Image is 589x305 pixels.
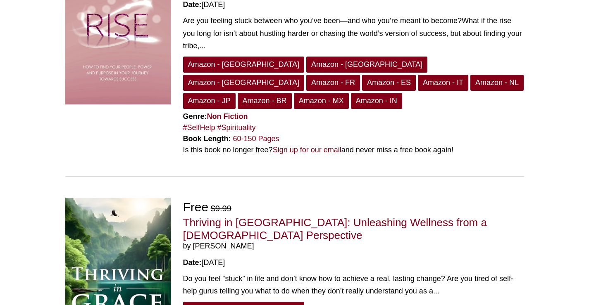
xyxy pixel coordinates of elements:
[183,57,304,73] a: Amazon - [GEOGRAPHIC_DATA]
[183,258,202,267] strong: Date:
[233,135,279,143] a: 60-150 Pages
[183,242,524,251] span: by [PERSON_NAME]
[351,93,402,109] a: Amazon - IN
[306,57,427,73] a: Amazon - [GEOGRAPHIC_DATA]
[183,272,524,298] div: Do you feel “stuck” in life and don’t know how to achieve a real, lasting change? Are you tired o...
[306,75,360,91] a: Amazon - FR
[273,146,341,154] a: Sign up for our email
[183,112,248,121] strong: Genre:
[470,75,524,91] a: Amazon - NL
[183,216,487,241] a: Thriving in [GEOGRAPHIC_DATA]: Unleashing Wellness from a [DEMOGRAPHIC_DATA] Perspective
[362,75,416,91] a: Amazon - ES
[294,93,349,109] a: Amazon - MX
[183,257,524,268] div: [DATE]
[183,93,236,109] a: Amazon - JP
[217,123,256,132] a: #Spirituality
[238,93,292,109] a: Amazon - BR
[418,75,468,91] a: Amazon - IT
[183,200,209,214] span: Free
[211,204,231,213] del: $9.99
[207,112,248,121] a: Non Fiction
[183,144,524,156] div: Is this book no longer free? and never miss a free book again!
[183,75,304,91] a: Amazon - [GEOGRAPHIC_DATA]
[183,123,215,132] a: #SelfHelp
[183,135,231,143] strong: Book Length:
[183,14,524,52] div: Are you feeling stuck between who you’ve been—and who you’re meant to become?What if the rise you...
[183,0,202,9] strong: Date:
